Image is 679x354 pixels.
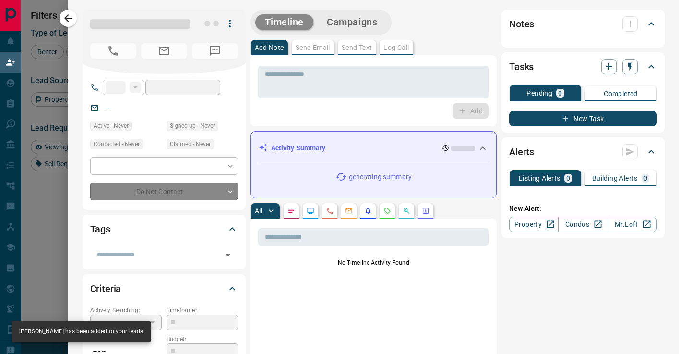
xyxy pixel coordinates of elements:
h2: Notes [509,16,534,32]
h2: Tags [90,221,110,237]
svg: Agent Actions [422,207,429,215]
button: Campaigns [317,14,387,30]
svg: Listing Alerts [364,207,372,215]
button: Timeline [255,14,314,30]
button: New Task [509,111,657,126]
button: Open [221,248,235,262]
span: No Email [141,43,187,59]
h2: Criteria [90,281,121,296]
a: Mr.Loft [608,217,657,232]
p: Listing Alerts [519,175,560,182]
p: No Timeline Activity Found [258,258,489,267]
p: 0 [558,90,562,97]
p: All [255,208,262,214]
p: Pending [526,90,552,97]
div: Activity Summary [259,139,489,157]
span: Contacted - Never [94,139,140,149]
p: Building Alerts [592,175,638,182]
p: 0 [643,175,647,182]
p: New Alert: [509,204,657,214]
span: Active - Never [94,121,129,131]
svg: Emails [345,207,353,215]
div: Alerts [509,140,657,163]
span: No Number [90,43,136,59]
svg: Lead Browsing Activity [307,207,314,215]
p: Timeframe: [167,306,238,315]
a: Property [509,217,559,232]
a: -- [106,104,109,111]
div: Notes [509,12,657,36]
div: Tasks [509,55,657,78]
svg: Opportunities [403,207,410,215]
p: Activity Summary [271,143,326,153]
div: Criteria [90,277,238,300]
p: Completed [604,90,638,97]
span: No Number [192,43,238,59]
p: Actively Searching: [90,306,162,315]
p: Budget: [167,335,238,343]
svg: Notes [287,207,295,215]
p: generating summary [349,172,412,182]
div: [PERSON_NAME] has been added to your leads [19,324,143,340]
div: Do Not Contact [90,183,238,200]
svg: Requests [383,207,391,215]
span: Signed up - Never [170,121,215,131]
h2: Tasks [509,59,534,74]
span: Claimed - Never [170,139,211,149]
p: 0 [566,175,570,182]
h2: Alerts [509,144,534,159]
div: Tags [90,218,238,241]
p: Add Note [255,44,284,51]
a: Condos [558,217,608,232]
svg: Calls [326,207,334,215]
